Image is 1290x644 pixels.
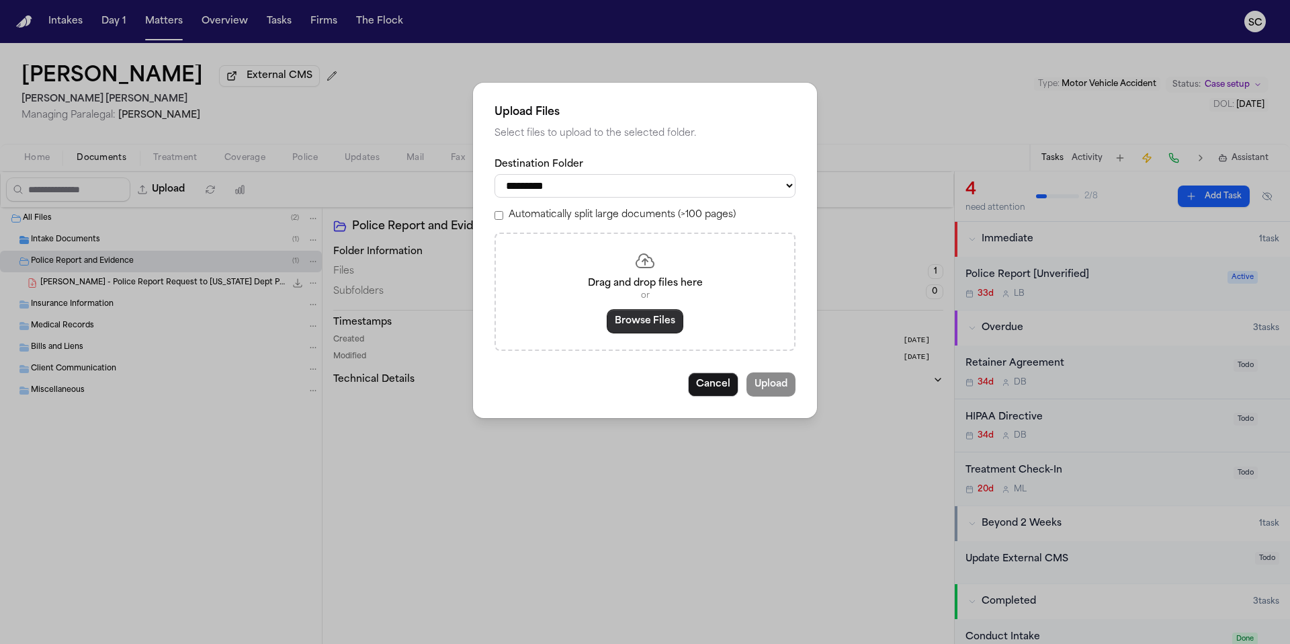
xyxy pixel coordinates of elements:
[746,372,795,397] button: Upload
[494,126,795,142] p: Select files to upload to the selected folder.
[512,277,778,290] p: Drag and drop files here
[688,372,738,397] button: Cancel
[494,158,795,171] label: Destination Folder
[512,290,778,301] p: or
[494,104,795,120] h2: Upload Files
[509,208,736,222] label: Automatically split large documents (>100 pages)
[607,309,683,333] button: Browse Files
